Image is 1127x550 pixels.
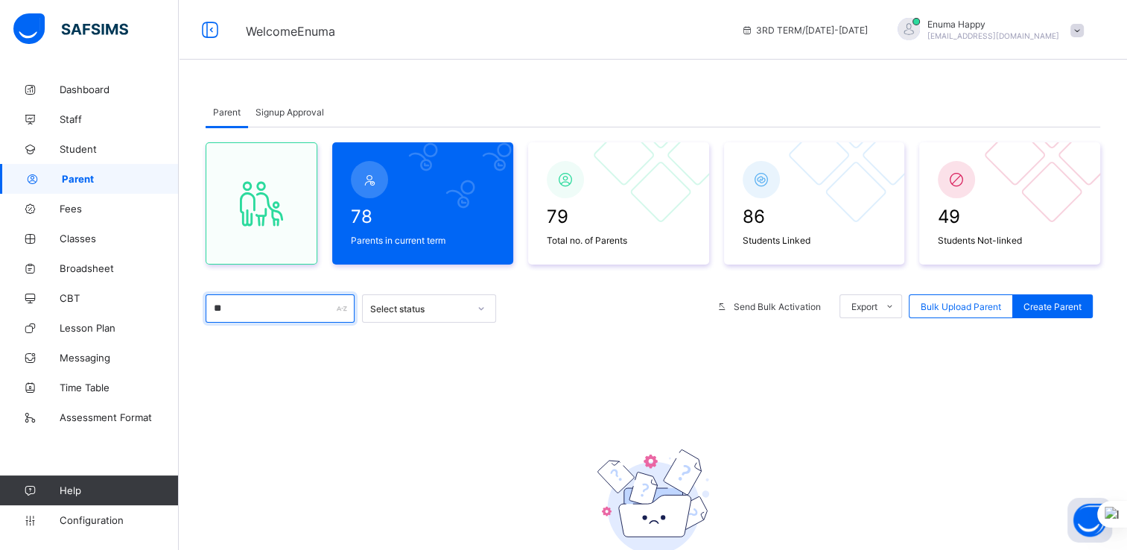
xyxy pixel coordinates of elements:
span: Welcome Enuma [246,24,335,39]
span: Parent [213,107,241,118]
span: Lesson Plan [60,322,179,334]
span: Fees [60,203,179,215]
span: Enuma Happy [927,19,1059,30]
span: Signup Approval [255,107,324,118]
span: Parents in current term [351,235,495,246]
span: 86 [743,206,886,227]
span: CBT [60,292,179,304]
span: Export [851,301,877,312]
span: Students Not-linked [938,235,1082,246]
div: EnumaHappy [883,18,1091,42]
span: Dashboard [60,83,179,95]
button: Open asap [1067,498,1112,543]
div: Select status [370,303,469,314]
span: Broadsheet [60,262,179,274]
span: session/term information [741,25,868,36]
span: Bulk Upload Parent [921,301,1001,312]
span: Classes [60,233,179,244]
span: Messaging [60,352,179,364]
span: Parent [62,173,179,185]
span: Help [60,484,178,496]
span: Total no. of Parents [547,235,691,246]
span: Staff [60,113,179,125]
span: Configuration [60,514,178,526]
span: 79 [547,206,691,227]
span: Send Bulk Activation [734,301,821,312]
span: [EMAIL_ADDRESS][DOMAIN_NAME] [927,31,1059,40]
span: Assessment Format [60,411,179,423]
span: Time Table [60,382,179,393]
span: 49 [938,206,1082,227]
img: safsims [13,13,128,45]
span: Students Linked [743,235,886,246]
span: Create Parent [1023,301,1082,312]
span: Student [60,143,179,155]
span: 78 [351,206,495,227]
